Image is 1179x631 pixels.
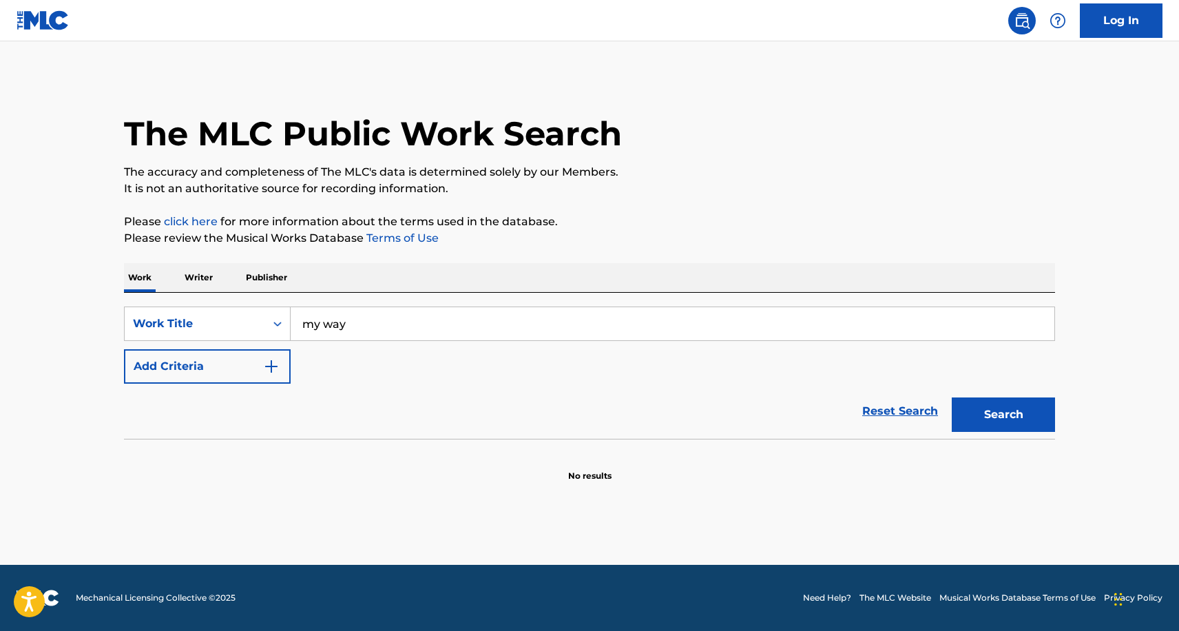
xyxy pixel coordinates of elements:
[124,113,622,154] h1: The MLC Public Work Search
[242,263,291,292] p: Publisher
[859,592,931,604] a: The MLC Website
[364,231,439,245] a: Terms of Use
[124,307,1055,439] form: Search Form
[164,215,218,228] a: click here
[568,453,612,482] p: No results
[855,396,945,426] a: Reset Search
[803,592,851,604] a: Need Help?
[17,590,59,606] img: logo
[124,164,1055,180] p: The accuracy and completeness of The MLC's data is determined solely by our Members.
[1044,7,1072,34] div: Help
[939,592,1096,604] a: Musical Works Database Terms of Use
[124,180,1055,197] p: It is not an authoritative source for recording information.
[124,349,291,384] button: Add Criteria
[1104,592,1162,604] a: Privacy Policy
[180,263,217,292] p: Writer
[952,397,1055,432] button: Search
[124,214,1055,230] p: Please for more information about the terms used in the database.
[1050,12,1066,29] img: help
[76,592,236,604] span: Mechanical Licensing Collective © 2025
[1110,565,1179,631] iframe: Chat Widget
[17,10,70,30] img: MLC Logo
[1008,7,1036,34] a: Public Search
[124,263,156,292] p: Work
[263,358,280,375] img: 9d2ae6d4665cec9f34b9.svg
[1114,579,1123,620] div: Drag
[124,230,1055,247] p: Please review the Musical Works Database
[1080,3,1162,38] a: Log In
[133,315,257,332] div: Work Title
[1014,12,1030,29] img: search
